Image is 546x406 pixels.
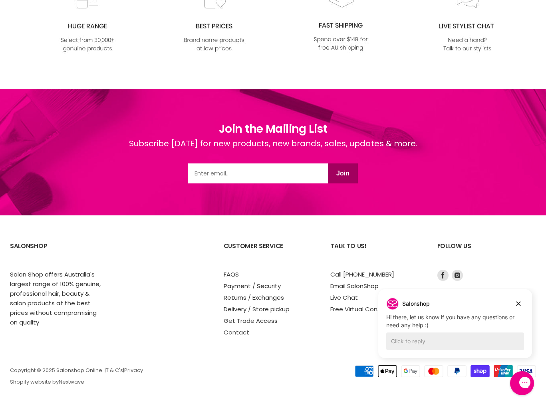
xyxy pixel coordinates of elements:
[10,236,101,269] h2: SalonShop
[224,305,290,313] a: Delivery / Store pickup
[129,137,417,163] div: Subscribe [DATE] for new products, new brands, sales, updates & more.
[328,163,358,183] button: Join
[224,282,281,290] a: Payment / Security
[10,270,101,327] p: Salon Shop offers Australia's largest range of 100% genuine, professional hair, beauty & salon pr...
[224,236,314,269] h2: Customer Service
[129,121,417,137] h1: Join the Mailing List
[224,316,278,325] a: Get Trade Access
[224,328,249,336] a: Contact
[330,236,421,269] h2: Talk to us!
[330,305,388,313] a: Free Virtual Consult
[10,368,321,386] p: Copyright © 2025 Salonshop Online. | | Shopify website by
[224,270,239,279] a: FAQS
[188,163,328,183] input: Email
[506,368,538,398] iframe: Gorgias live chat messenger
[59,378,84,386] a: Nextwave
[106,366,123,374] a: T & C's
[330,293,358,302] a: Live Chat
[330,282,379,290] a: Email SalonShop
[124,366,143,374] a: Privacy
[437,236,536,269] h2: Follow us
[224,293,284,302] a: Returns / Exchanges
[372,288,538,370] iframe: Gorgias live chat campaigns
[330,270,394,279] a: Call [PHONE_NUMBER]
